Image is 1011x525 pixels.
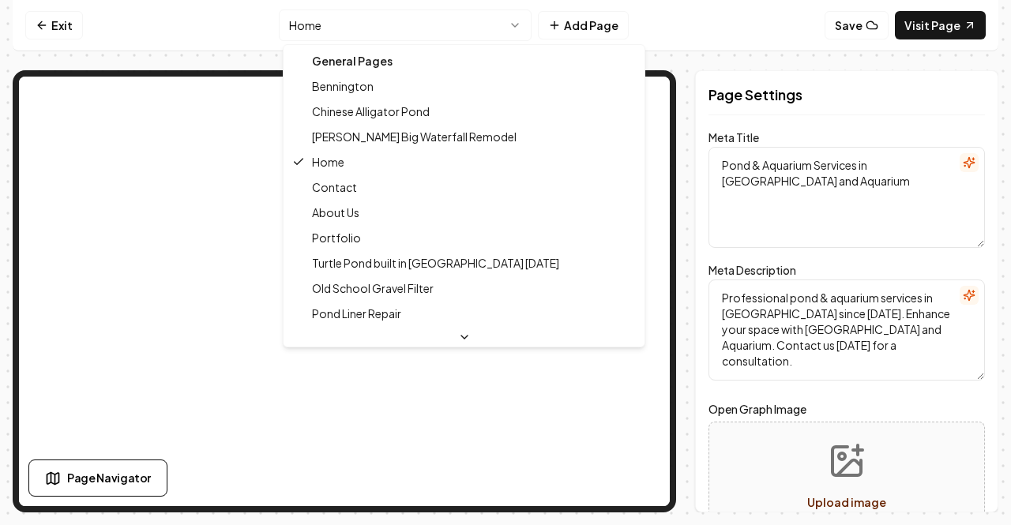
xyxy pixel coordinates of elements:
[312,255,559,271] span: Turtle Pond built in [GEOGRAPHIC_DATA] [DATE]
[312,280,434,296] span: Old School Gravel Filter
[312,78,374,94] span: Bennington
[312,230,361,246] span: Portfolio
[312,129,517,144] span: [PERSON_NAME] Big Waterfall Remodel
[312,103,430,119] span: Chinese Alligator Pond
[312,204,359,220] span: About Us
[312,154,344,170] span: Home
[312,179,357,195] span: Contact
[287,48,641,73] div: General Pages
[312,306,401,321] span: Pond Liner Repair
